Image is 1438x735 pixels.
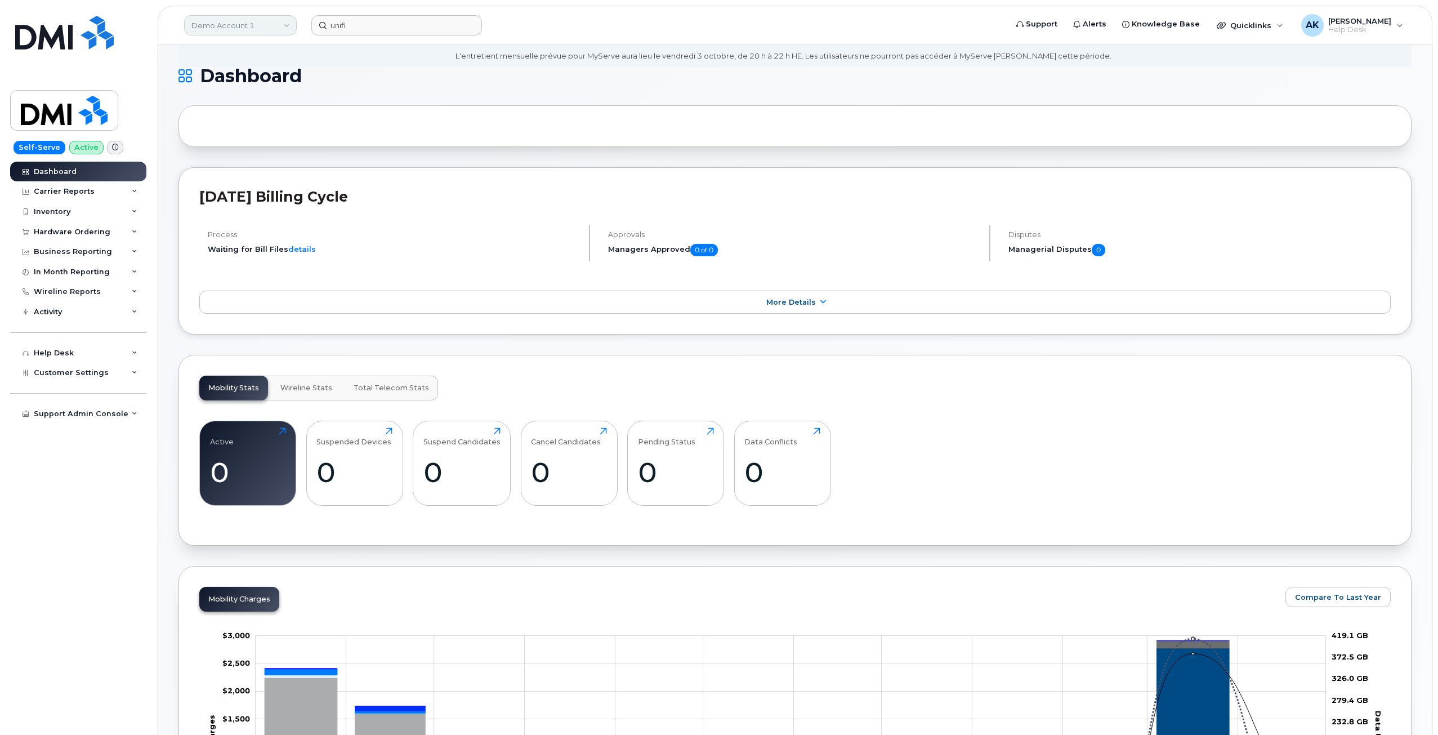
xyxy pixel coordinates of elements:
h4: Disputes [1008,230,1391,239]
button: Compare To Last Year [1285,587,1391,607]
div: 0 [638,456,714,489]
span: Knowledge Base [1132,19,1200,30]
span: More Details [766,298,816,306]
a: details [288,244,316,253]
span: AK [1306,19,1319,32]
span: 0 [1092,244,1105,256]
div: Suspended Devices [316,427,391,446]
div: Suspend Candidates [423,427,501,446]
div: 0 [423,456,501,489]
span: Total Telecom Stats [354,384,429,393]
div: 0 [531,456,607,489]
span: Help Desk [1328,25,1391,34]
tspan: 372.5 GB [1332,652,1368,661]
a: Demo Account 1 [184,15,297,35]
a: Support [1008,13,1065,35]
div: Data Conflicts [744,427,797,446]
a: Suspend Candidates0 [423,427,501,500]
span: Support [1026,19,1057,30]
tspan: 279.4 GB [1332,696,1368,705]
g: $0 [222,686,250,695]
span: Compare To Last Year [1295,592,1381,603]
span: Alerts [1083,19,1106,30]
div: 0 [316,456,392,489]
h4: Process [208,230,579,239]
g: $0 [222,631,250,640]
tspan: 326.0 GB [1332,674,1368,683]
div: Pending Status [638,427,695,446]
input: Find something... [311,15,482,35]
span: Wireline Stats [280,384,332,393]
h5: Managers Approved [608,244,980,256]
tspan: $3,000 [222,631,250,640]
tspan: 232.8 GB [1332,717,1368,726]
a: Suspended Devices0 [316,427,392,500]
a: Cancel Candidates0 [531,427,607,500]
span: Quicklinks [1230,21,1271,30]
span: [PERSON_NAME] [1328,16,1391,25]
h2: [DATE] Billing Cycle [199,188,1391,205]
div: Ahmed Khoudja [1293,14,1411,37]
a: Pending Status0 [638,427,714,500]
div: Active [210,427,234,446]
tspan: $2,500 [222,658,250,667]
g: $0 [222,658,250,667]
span: Dashboard [200,68,302,84]
a: Alerts [1065,13,1114,35]
h5: Managerial Disputes [1008,244,1391,256]
tspan: $1,500 [222,714,250,723]
div: 0 [210,456,286,489]
tspan: $2,000 [222,686,250,695]
tspan: 419.1 GB [1332,631,1368,640]
a: Knowledge Base [1114,13,1208,35]
h4: Approvals [608,230,980,239]
div: Quicklinks [1209,14,1291,37]
g: $0 [222,714,250,723]
div: MyServe scheduled maintenance will occur [DATE][DATE] 8:00 PM - 10:00 PM Eastern. Users will be u... [455,30,1111,61]
div: Cancel Candidates [531,427,601,446]
li: Waiting for Bill Files [208,244,579,255]
span: 0 of 0 [690,244,718,256]
a: Data Conflicts0 [744,427,820,500]
div: 0 [744,456,820,489]
a: Active0 [210,427,286,500]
